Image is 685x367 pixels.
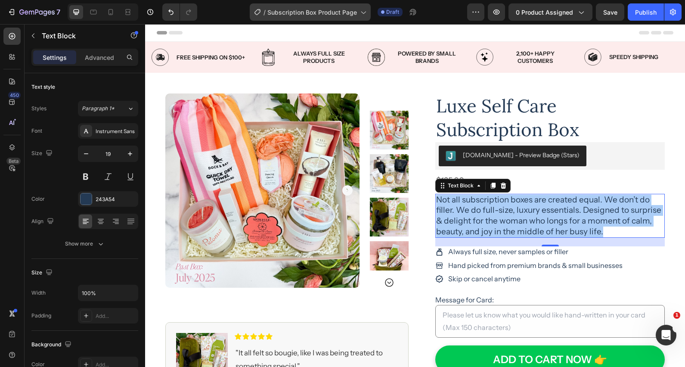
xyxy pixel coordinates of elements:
[248,26,316,40] p: POWERED BY SMALL BRANDS
[356,26,425,40] p: 2,100+ HAPPY CUSTOMERS
[301,127,311,137] img: Judgeme.png
[96,128,136,135] div: Instrument Sans
[291,171,519,213] p: Not all subscription boxes are created equal. We don’t do filler. We do full-size, luxury essenti...
[31,289,46,297] div: Width
[43,53,67,62] p: Settings
[8,92,21,99] div: 450
[508,3,592,21] button: 0 product assigned
[96,312,136,320] div: Add...
[31,236,138,252] button: Show more
[439,25,456,41] img: Shipping Box Icon | Luxe & Bloom Offers Fast Shipping
[223,25,240,42] img: Shop Small Storefront Icon | Luxe & Bloom Partners with Other Small Businesses to Create it's Gif...
[31,309,83,361] img: Luxury Self Care Subscription Box - March 2025 Past Box - for Women from Luxe & Bloom
[31,127,42,135] div: Font
[290,321,520,349] button: ADD TO CART NOW 👉
[225,87,263,125] img: Self Care Subscription Box for Women from Luxe & Bloom | Past Box July 2025
[267,8,357,17] span: Subscription Box Product Page
[596,3,624,21] button: Save
[31,267,54,279] div: Size
[303,251,477,259] p: Skip or cancel anytime
[348,329,462,342] div: ADD TO CART NOW 👉
[290,271,349,280] label: Message for Card:
[42,31,115,41] p: Text Block
[303,224,477,232] p: Always full size, never samples or filler
[290,170,520,214] div: Rich Text Editor. Editing area: main
[31,312,51,320] div: Padding
[31,105,46,112] div: Styles
[263,8,266,17] span: /
[301,158,330,165] div: Text Block
[31,148,54,159] div: Size
[303,237,477,246] p: Hand picked from premium brands & small businesses
[78,101,138,116] button: Paragraph 1*
[603,9,617,16] span: Save
[31,83,55,91] div: Text style
[145,24,685,367] iframe: Design area
[225,174,263,212] img: March 2025 Luxury Self Care Subscription Box for Women from Luxe & Bloom
[386,8,399,16] span: Draft
[6,158,21,165] div: Beta
[331,25,348,41] img: gempages_572708606093296455-d654d48e-5480-4a38-b0fe-c985bf8ebc08.svg
[65,239,105,248] div: Show more
[516,8,573,17] span: 0 product assigned
[290,69,520,118] h1: Luxe Self Care Subscription Box
[197,161,208,171] button: Carousel Next Arrow
[85,53,114,62] p: Advanced
[90,324,238,346] span: "It all felt so bougie, like I was being treated to something special."
[162,3,197,21] div: Undo/Redo
[20,69,214,264] img: Self Care Subscription Box for Women from Luxe & Bloom | Past Box July 2025
[31,195,45,203] div: Color
[3,3,64,21] button: 7
[628,3,664,21] button: Publish
[673,312,680,319] span: 1
[96,196,136,203] div: 243A54
[56,7,60,17] p: 7
[225,217,263,256] img: March 2025 Luxury Self Care Subscription Box for Women from Luxe & Bloom
[31,339,73,351] div: Background
[656,325,676,345] iframe: Intercom live chat
[290,151,520,162] div: $125.00
[31,216,56,227] div: Align
[239,253,249,264] button: Carousel Next Arrow
[318,127,434,136] div: [DOMAIN_NAME] - Preview Badge (Stars)
[225,130,263,169] img: June Luxury Self Care Subscription Box for Women from Luxe & Bloom
[78,285,138,301] input: Auto
[464,29,513,37] p: SPEEDY SHIPPING
[635,8,657,17] div: Publish
[294,121,441,142] button: Judge.me - Preview Badge (Stars)
[82,105,115,112] span: Paragraph 1*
